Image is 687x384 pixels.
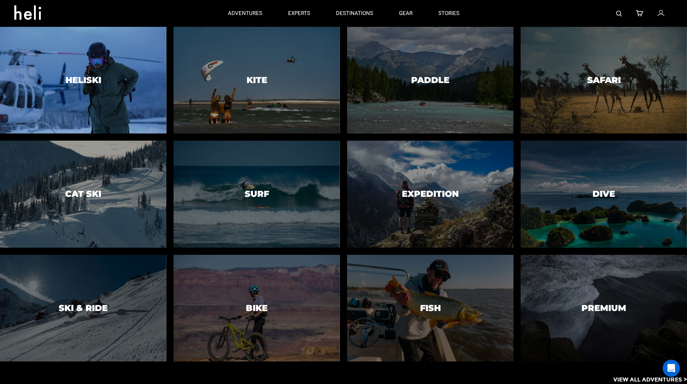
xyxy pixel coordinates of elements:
[247,76,267,85] h3: Kite
[613,376,687,384] p: View All Adventures >
[228,10,262,17] p: adventures
[402,189,459,199] h3: Expedition
[65,76,101,85] h3: Heliski
[411,76,449,85] h3: Paddle
[593,189,615,199] h3: Dive
[581,303,626,313] h3: Premium
[420,303,441,313] h3: Fish
[336,10,373,17] p: destinations
[521,255,687,361] a: PremiumPremium image
[245,189,269,199] h3: Surf
[246,303,268,313] h3: Bike
[616,11,622,16] img: search-bar-icon.svg
[663,360,680,377] div: Open Intercom Messenger
[587,76,621,85] h3: Safari
[288,10,310,17] p: experts
[65,189,101,199] h3: Cat Ski
[59,303,108,313] h3: Ski & Ride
